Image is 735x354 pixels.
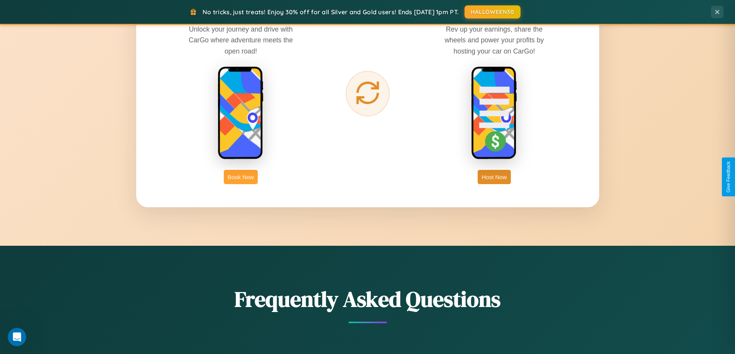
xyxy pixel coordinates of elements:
span: No tricks, just treats! Enjoy 30% off for all Silver and Gold users! Ends [DATE] 1pm PT. [203,8,459,16]
iframe: Intercom live chat [8,328,26,346]
img: rent phone [218,66,264,160]
p: Rev up your earnings, share the wheels and power your profits by hosting your car on CarGo! [436,24,552,56]
p: Unlock your journey and drive with CarGo where adventure meets the open road! [183,24,299,56]
button: HALLOWEEN30 [465,5,520,18]
button: Book Now [224,170,258,184]
img: host phone [471,66,517,160]
button: Host Now [478,170,510,184]
div: Give Feedback [726,161,731,193]
h2: Frequently Asked Questions [136,284,599,314]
